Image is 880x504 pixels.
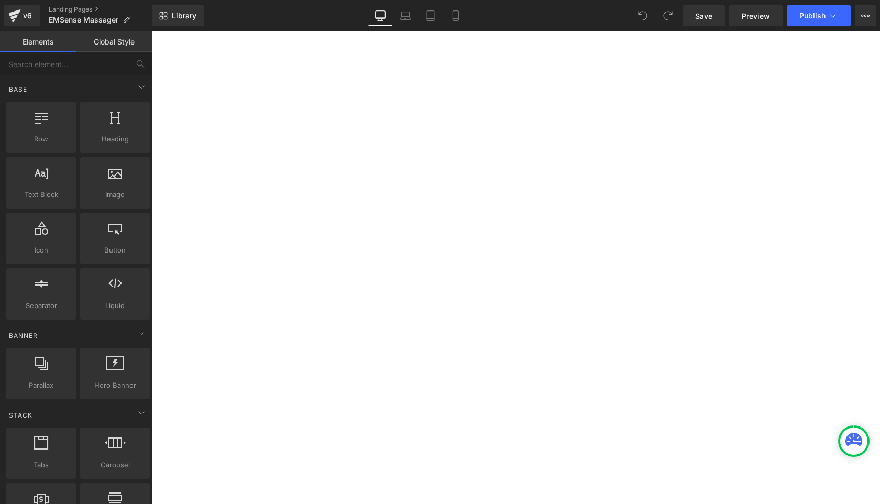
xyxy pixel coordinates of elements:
[49,5,152,14] a: Landing Pages
[695,10,712,21] span: Save
[83,300,147,311] span: Liquid
[9,300,73,311] span: Separator
[443,5,468,26] a: Mobile
[152,5,204,26] a: New Library
[4,5,40,26] a: v6
[83,459,147,470] span: Carousel
[83,380,147,391] span: Hero Banner
[83,245,147,256] span: Button
[21,9,34,23] div: v6
[8,331,39,341] span: Banner
[657,5,678,26] button: Redo
[76,31,152,52] a: Global Style
[393,5,418,26] a: Laptop
[799,12,826,20] span: Publish
[9,380,73,391] span: Parallax
[787,5,851,26] button: Publish
[9,189,73,200] span: Text Block
[9,134,73,145] span: Row
[418,5,443,26] a: Tablet
[8,84,28,94] span: Base
[729,5,783,26] a: Preview
[9,459,73,470] span: Tabs
[49,16,118,24] span: EMSense Massager
[368,5,393,26] a: Desktop
[742,10,770,21] span: Preview
[632,5,653,26] button: Undo
[855,5,876,26] button: More
[8,410,34,420] span: Stack
[9,245,73,256] span: Icon
[83,134,147,145] span: Heading
[83,189,147,200] span: Image
[172,11,196,20] span: Library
